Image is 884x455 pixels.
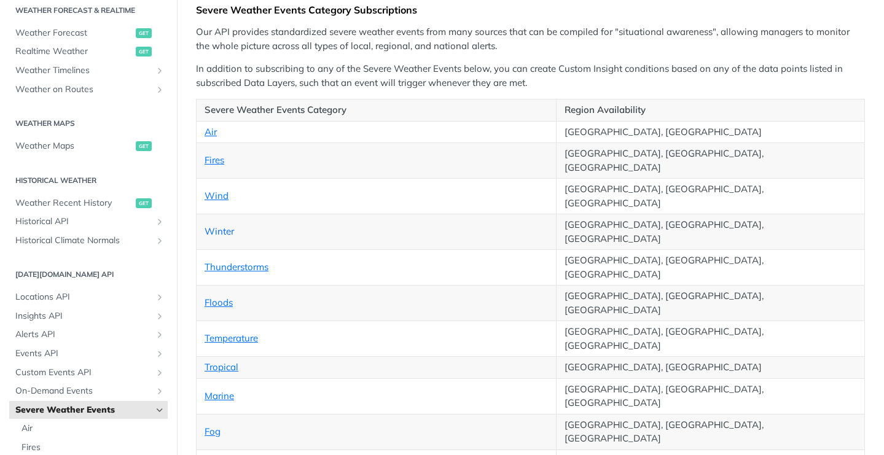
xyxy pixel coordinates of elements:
span: get [136,28,152,38]
a: Historical APIShow subpages for Historical API [9,212,168,231]
td: [GEOGRAPHIC_DATA], [GEOGRAPHIC_DATA] [556,121,864,143]
span: Historical API [15,216,152,228]
button: Show subpages for Historical API [155,217,165,227]
span: Fires [22,441,165,454]
h2: [DATE][DOMAIN_NAME] API [9,269,168,280]
td: [GEOGRAPHIC_DATA], [GEOGRAPHIC_DATA], [GEOGRAPHIC_DATA] [556,143,864,179]
a: Air [15,419,168,438]
span: Weather Recent History [15,197,133,209]
a: Insights APIShow subpages for Insights API [9,307,168,325]
span: Events API [15,348,152,360]
a: Fog [205,426,221,437]
a: Floods [205,297,233,308]
a: Custom Events APIShow subpages for Custom Events API [9,364,168,382]
span: Weather on Routes [15,84,152,96]
th: Severe Weather Events Category [197,99,557,122]
a: Historical Climate NormalsShow subpages for Historical Climate Normals [9,231,168,250]
a: Weather Forecastget [9,24,168,42]
a: Weather TimelinesShow subpages for Weather Timelines [9,61,168,80]
span: Alerts API [15,329,152,341]
span: get [136,198,152,208]
button: Hide subpages for Severe Weather Events [155,405,165,415]
div: Severe Weather Events Category Subscriptions [196,4,865,16]
a: Weather Recent Historyget [9,194,168,212]
span: get [136,141,152,151]
td: [GEOGRAPHIC_DATA], [GEOGRAPHIC_DATA] [556,357,864,379]
a: Weather Mapsget [9,137,168,155]
a: Locations APIShow subpages for Locations API [9,288,168,306]
p: Our API provides standardized severe weather events from many sources that can be compiled for "s... [196,25,865,53]
h2: Weather Maps [9,118,168,129]
h2: Weather Forecast & realtime [9,5,168,16]
a: Winter [205,225,234,237]
span: Locations API [15,291,152,303]
span: Custom Events API [15,367,152,379]
button: Show subpages for Weather on Routes [155,85,165,95]
a: Temperature [205,332,258,344]
td: [GEOGRAPHIC_DATA], [GEOGRAPHIC_DATA], [GEOGRAPHIC_DATA] [556,250,864,286]
td: [GEOGRAPHIC_DATA], [GEOGRAPHIC_DATA], [GEOGRAPHIC_DATA] [556,214,864,250]
span: Air [22,422,165,435]
span: Weather Timelines [15,64,152,77]
button: Show subpages for Weather Timelines [155,66,165,76]
a: On-Demand EventsShow subpages for On-Demand Events [9,382,168,400]
a: Weather on RoutesShow subpages for Weather on Routes [9,80,168,99]
a: Tropical [205,361,238,373]
a: Severe Weather EventsHide subpages for Severe Weather Events [9,401,168,419]
button: Show subpages for On-Demand Events [155,386,165,396]
a: Events APIShow subpages for Events API [9,344,168,363]
a: Realtime Weatherget [9,42,168,61]
button: Show subpages for Events API [155,349,165,359]
td: [GEOGRAPHIC_DATA], [GEOGRAPHIC_DATA], [GEOGRAPHIC_DATA] [556,378,864,414]
th: Region Availability [556,99,864,122]
span: Weather Maps [15,140,133,152]
a: Fires [205,154,224,166]
span: On-Demand Events [15,385,152,397]
a: Thunderstorms [205,261,268,273]
button: Show subpages for Locations API [155,292,165,302]
a: Air [205,126,217,138]
span: Historical Climate Normals [15,235,152,247]
button: Show subpages for Alerts API [155,330,165,340]
td: [GEOGRAPHIC_DATA], [GEOGRAPHIC_DATA], [GEOGRAPHIC_DATA] [556,179,864,214]
button: Show subpages for Historical Climate Normals [155,236,165,246]
p: In addition to subscribing to any of the Severe Weather Events below, you can create Custom Insig... [196,62,865,90]
button: Show subpages for Custom Events API [155,368,165,378]
td: [GEOGRAPHIC_DATA], [GEOGRAPHIC_DATA], [GEOGRAPHIC_DATA] [556,414,864,449]
span: Insights API [15,310,152,322]
span: Realtime Weather [15,45,133,58]
td: [GEOGRAPHIC_DATA], [GEOGRAPHIC_DATA], [GEOGRAPHIC_DATA] [556,321,864,357]
span: get [136,47,152,56]
a: Marine [205,390,234,402]
h2: Historical Weather [9,175,168,186]
a: Wind [205,190,229,201]
button: Show subpages for Insights API [155,311,165,321]
span: Severe Weather Events [15,404,152,416]
a: Alerts APIShow subpages for Alerts API [9,325,168,344]
span: Weather Forecast [15,27,133,39]
td: [GEOGRAPHIC_DATA], [GEOGRAPHIC_DATA], [GEOGRAPHIC_DATA] [556,286,864,321]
